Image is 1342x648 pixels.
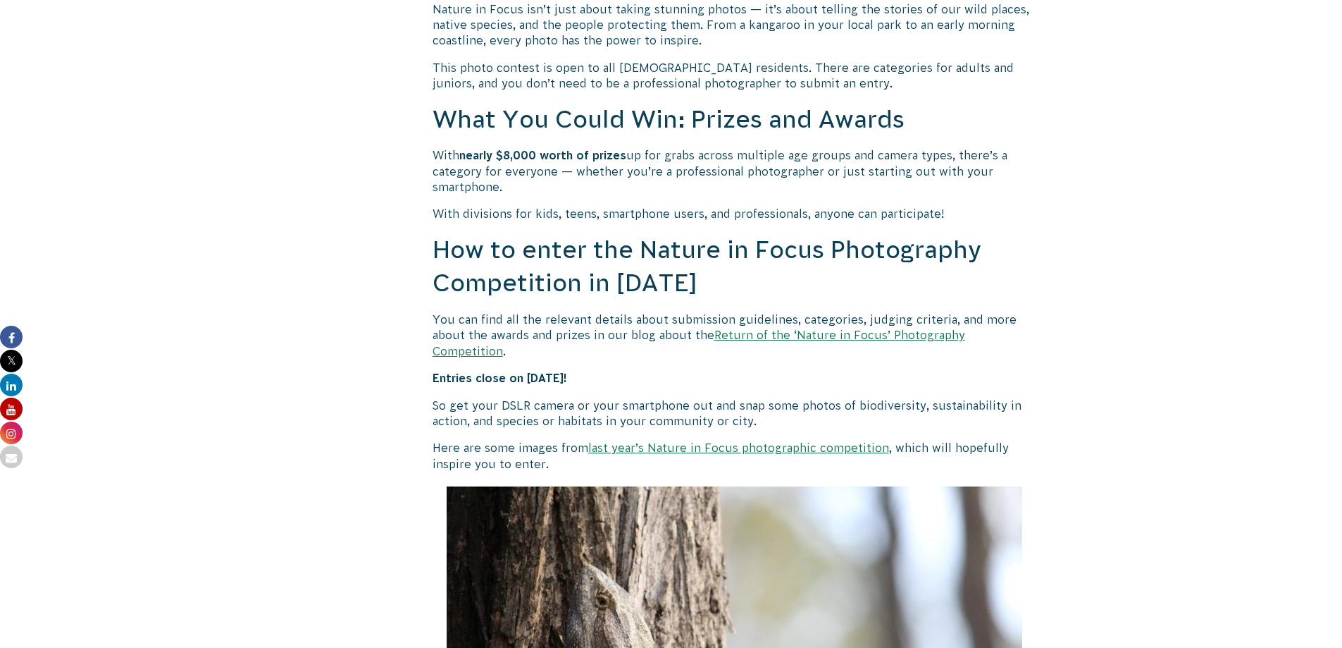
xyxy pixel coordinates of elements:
[433,233,1037,300] h2: How to enter the Nature in Focus Photography Competition in [DATE]
[433,329,965,357] a: Return of the ‘Nature in Focus’ Photography Competition
[433,312,1037,359] p: You can find all the relevant details about submission guidelines, categories, judging criteria, ...
[459,149,626,161] strong: nearly $8,000 worth of prizes
[433,60,1037,92] p: This photo contest is open to all [DEMOGRAPHIC_DATA] residents. There are categories for adults a...
[433,1,1037,49] p: Nature in Focus isn’t just about taking stunning photos — it’s about telling the stories of our w...
[588,441,889,454] a: last year’s Nature in Focus photographic competition
[433,147,1037,195] p: With up for grabs across multiple age groups and camera types, there’s a category for everyone — ...
[433,206,1037,221] p: With divisions for kids, teens, smartphone users, and professionals, anyone can participate!
[433,103,1037,137] h2: What You Could Win: Prizes and Awards
[433,398,1037,429] p: So get your DSLR camera or your smartphone out and snap some photos of biodiversity, sustainabili...
[433,372,567,384] strong: Entries close on [DATE]!
[433,440,1037,472] p: Here are some images from , which will hopefully inspire you to enter.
